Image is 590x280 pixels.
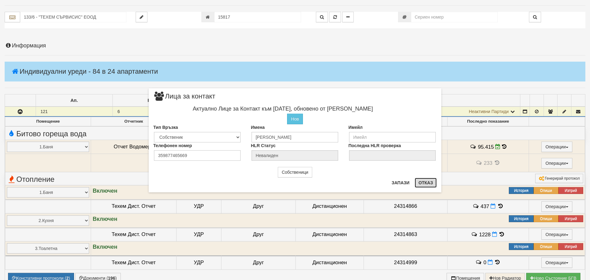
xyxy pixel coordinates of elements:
label: Тип Връзка [153,124,178,130]
input: Телефонен номер [154,150,241,161]
button: Нов [287,114,303,124]
span: Лица за контакт [153,93,215,104]
button: Отказ [415,178,437,188]
input: Абонатна станция [20,12,126,22]
input: Партида № [214,12,301,22]
input: Имейл [349,132,436,142]
h4: Актуално Лице за Контакт към [DATE], обновено от [PERSON_NAME] [153,106,412,112]
label: HLR Статус [251,142,276,149]
input: Имена [251,132,338,142]
label: Имейл [348,124,363,130]
label: Имена [251,124,264,130]
input: Сериен номер [411,12,498,22]
button: Запази [388,178,413,188]
label: Последна HLR проверка [348,142,401,149]
label: Телефонен номер [153,142,192,149]
button: Собственици [278,167,312,177]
